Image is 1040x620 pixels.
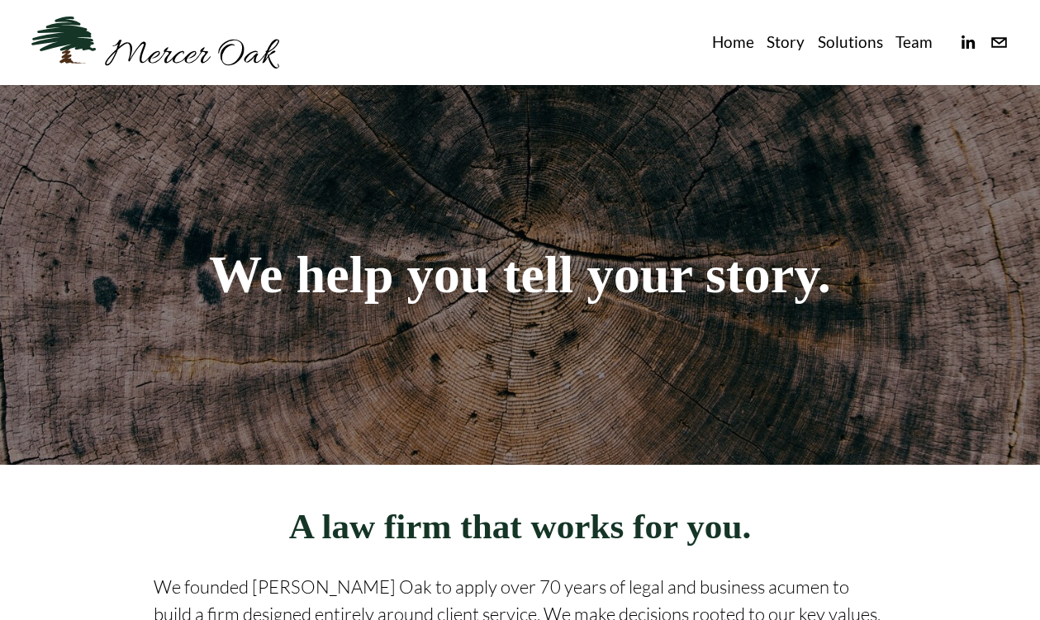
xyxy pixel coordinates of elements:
a: Solutions [818,29,883,55]
a: Team [895,29,933,55]
a: Home [712,29,754,55]
h2: A law firm that works for you. [154,507,887,547]
h1: We help you tell your story. [154,247,887,302]
a: linkedin-unauth [958,33,977,52]
a: Story [767,29,805,55]
a: info@merceroaklaw.com [990,33,1009,52]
